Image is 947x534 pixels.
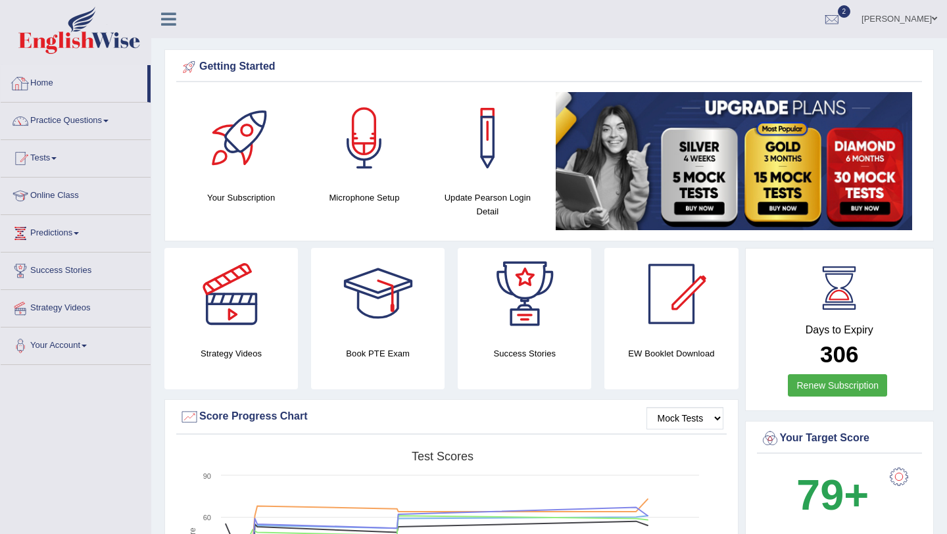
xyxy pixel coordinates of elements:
[433,191,543,218] h4: Update Pearson Login Detail
[203,514,211,522] text: 60
[458,347,591,360] h4: Success Stories
[311,347,445,360] h4: Book PTE Exam
[1,65,147,98] a: Home
[164,347,298,360] h4: Strategy Videos
[1,140,151,173] a: Tests
[796,471,869,519] b: 79+
[180,407,723,427] div: Score Progress Chart
[1,178,151,210] a: Online Class
[604,347,738,360] h4: EW Booklet Download
[760,324,919,336] h4: Days to Expiry
[788,374,887,397] a: Renew Subscription
[760,429,919,449] div: Your Target Score
[1,253,151,285] a: Success Stories
[1,215,151,248] a: Predictions
[820,341,858,367] b: 306
[203,472,211,480] text: 90
[556,92,912,230] img: small5.jpg
[412,450,473,463] tspan: Test scores
[180,57,919,77] div: Getting Started
[1,290,151,323] a: Strategy Videos
[1,103,151,135] a: Practice Questions
[186,191,296,205] h4: Your Subscription
[838,5,851,18] span: 2
[1,328,151,360] a: Your Account
[309,191,419,205] h4: Microphone Setup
